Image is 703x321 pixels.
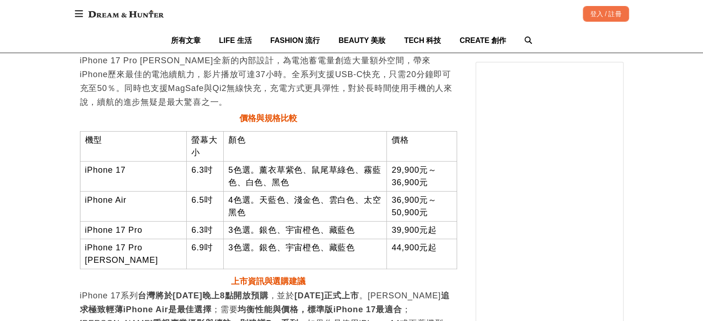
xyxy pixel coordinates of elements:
[387,191,457,221] td: 36,900元～50,900元
[338,28,385,53] a: BEAUTY 美妝
[187,239,224,269] td: 6.9吋
[80,161,187,191] td: iPhone 17
[84,6,168,22] img: Dream & Hunter
[80,239,187,269] td: iPhone 17 Pro [PERSON_NAME]
[583,6,629,22] div: 登入 / 註冊
[231,277,305,286] span: 上市資訊與選購建議
[80,221,187,239] td: iPhone 17 Pro
[459,28,506,53] a: CREATE 創作
[387,221,457,239] td: 39,900元起
[239,114,297,123] span: 價格與規格比較
[387,131,457,161] td: 價格
[80,291,450,314] strong: 追求極致輕薄iPhone Air是最佳選擇
[187,221,224,239] td: 6.3吋
[171,28,201,53] a: 所有文章
[270,36,320,44] span: FASHION 流行
[387,161,457,191] td: 29,900元～36,900元
[238,305,402,314] strong: 均衡性能與價格，標準版iPhone 17最適合
[187,191,224,221] td: 6.5吋
[187,131,224,161] td: 螢幕大小
[223,191,386,221] td: 4色選。天藍色、淺金色、雲白色、太空黑色
[270,28,320,53] a: FASHION 流行
[80,191,187,221] td: iPhone Air
[80,131,187,161] td: 機型
[223,239,386,269] td: 3色選。銀色、宇宙橙色、藏藍色
[294,291,359,300] strong: [DATE]正式上市
[404,28,441,53] a: TECH 科技
[80,54,457,109] p: iPhone 17 Pro [PERSON_NAME]全新的內部設計，為電池蓄電量創造大量額外空間，帶來iPhone歷來最佳的電池續航力，影片播放可達37小時。全系列支援USB-C快充，只需20...
[404,36,441,44] span: TECH 科技
[219,28,252,53] a: LIFE 生活
[223,221,386,239] td: 3色選。銀色、宇宙橙色、藏藍色
[223,131,386,161] td: 顏色
[387,239,457,269] td: 44,900元起
[459,36,506,44] span: CREATE 創作
[338,36,385,44] span: BEAUTY 美妝
[187,161,224,191] td: 6.3吋
[171,36,201,44] span: 所有文章
[219,36,252,44] span: LIFE 生活
[223,161,386,191] td: 5色選。薰衣草紫色、鼠尾草綠色、霧藍色、白色、黑色
[138,291,268,300] strong: 台灣將於[DATE]晚上8點開放預購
